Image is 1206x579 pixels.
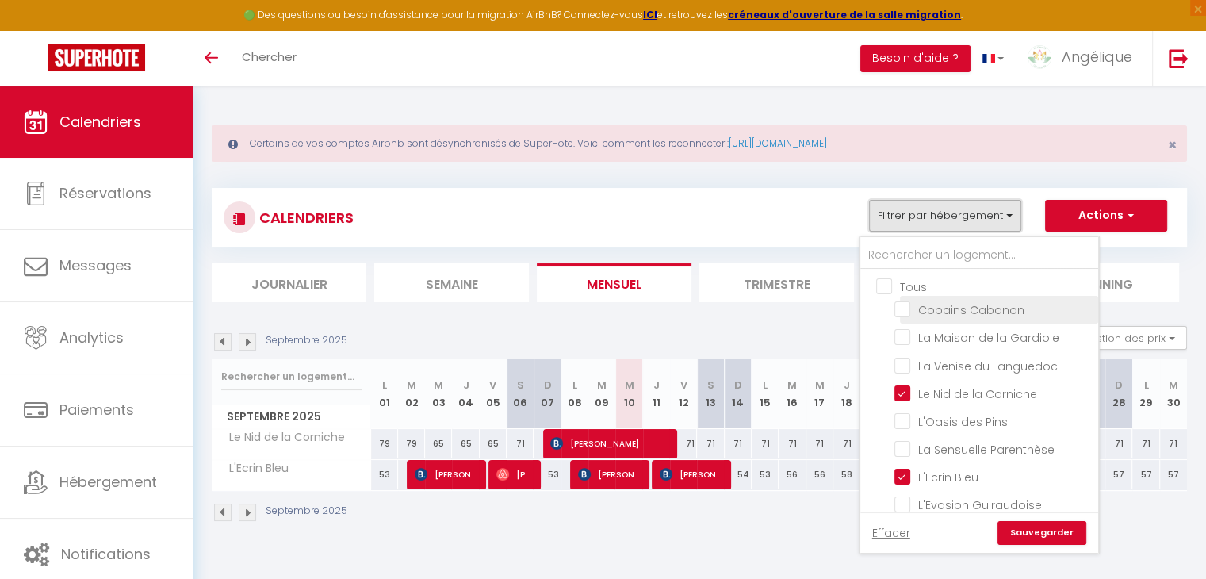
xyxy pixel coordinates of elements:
div: 71 [1105,429,1132,458]
abbr: J [653,378,660,393]
a: créneaux d'ouverture de la salle migration [728,8,961,21]
div: 71 [1132,429,1159,458]
th: 14 [725,359,752,429]
button: Gestion des prix [1069,326,1187,350]
span: [PERSON_NAME] [496,459,532,489]
th: 09 [588,359,615,429]
span: Messages [59,255,132,275]
abbr: L [572,378,577,393]
th: 17 [806,359,833,429]
li: Semaine [374,263,529,302]
th: 30 [1160,359,1187,429]
th: 11 [643,359,670,429]
th: 18 [833,359,860,429]
span: Chercher [242,48,297,65]
span: [PERSON_NAME] [660,459,722,489]
abbr: M [787,378,797,393]
abbr: V [680,378,687,393]
th: 03 [425,359,452,429]
abbr: S [707,378,714,393]
a: Chercher [230,31,308,86]
div: 53 [371,460,398,489]
div: 57 [1105,460,1132,489]
button: Close [1168,138,1177,152]
div: 71 [752,429,779,458]
p: Septembre 2025 [266,333,347,348]
div: 71 [1160,429,1187,458]
th: 05 [480,359,507,429]
a: Effacer [872,524,910,542]
span: × [1168,135,1177,155]
th: 16 [779,359,806,429]
span: [PERSON_NAME] [578,459,641,489]
span: Paiements [59,400,134,420]
input: Rechercher un logement... [860,241,1098,270]
span: Calendriers [59,112,141,132]
span: Analytics [59,328,124,347]
span: Le Nid de la Corniche [918,386,1037,402]
th: 01 [371,359,398,429]
a: [URL][DOMAIN_NAME] [729,136,827,150]
input: Rechercher un logement... [221,362,362,391]
abbr: M [434,378,443,393]
th: 02 [398,359,425,429]
div: 71 [670,429,697,458]
p: Septembre 2025 [266,504,347,519]
a: ICI [643,8,657,21]
abbr: D [1115,378,1123,393]
img: Super Booking [48,44,145,71]
abbr: M [815,378,825,393]
button: Filtrer par hébergement [869,200,1021,232]
div: 56 [806,460,833,489]
img: logout [1169,48,1189,68]
button: Besoin d'aide ? [860,45,971,72]
div: 58 [833,460,860,489]
div: Certains de vos comptes Airbnb sont désynchronisés de SuperHote. Voici comment les reconnecter : [212,125,1187,162]
li: Planning [1024,263,1179,302]
span: Notifications [61,544,151,564]
span: [PERSON_NAME] [550,428,667,458]
abbr: L [382,378,387,393]
div: 65 [425,429,452,458]
abbr: M [1169,378,1178,393]
abbr: J [844,378,850,393]
div: 79 [371,429,398,458]
div: 71 [779,429,806,458]
abbr: L [1143,378,1148,393]
th: 12 [670,359,697,429]
th: 06 [507,359,534,429]
span: Le Nid de la Corniche [215,429,349,447]
span: La Venise du Languedoc [918,359,1058,374]
div: 53 [534,460,561,489]
div: Filtrer par hébergement [859,236,1100,554]
img: ... [1028,45,1051,69]
th: 15 [752,359,779,429]
div: 54 [725,460,752,489]
div: 71 [833,429,860,458]
div: 71 [507,429,534,458]
span: L'Oasis des Pins [918,414,1008,430]
li: Mensuel [537,263,691,302]
span: Septembre 2025 [212,405,370,428]
h3: CALENDRIERS [255,200,354,236]
button: Ouvrir le widget de chat LiveChat [13,6,60,54]
abbr: L [763,378,768,393]
th: 07 [534,359,561,429]
span: L'Ecrin Bleu [215,460,293,477]
div: 65 [480,429,507,458]
div: 71 [725,429,752,458]
div: 65 [452,429,479,458]
div: 53 [752,460,779,489]
th: 04 [452,359,479,429]
div: 71 [806,429,833,458]
span: Angélique [1062,47,1132,67]
span: Réservations [59,183,151,203]
th: 08 [561,359,588,429]
div: 57 [1160,460,1187,489]
abbr: M [407,378,416,393]
th: 29 [1132,359,1159,429]
abbr: D [734,378,742,393]
div: 57 [1132,460,1159,489]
